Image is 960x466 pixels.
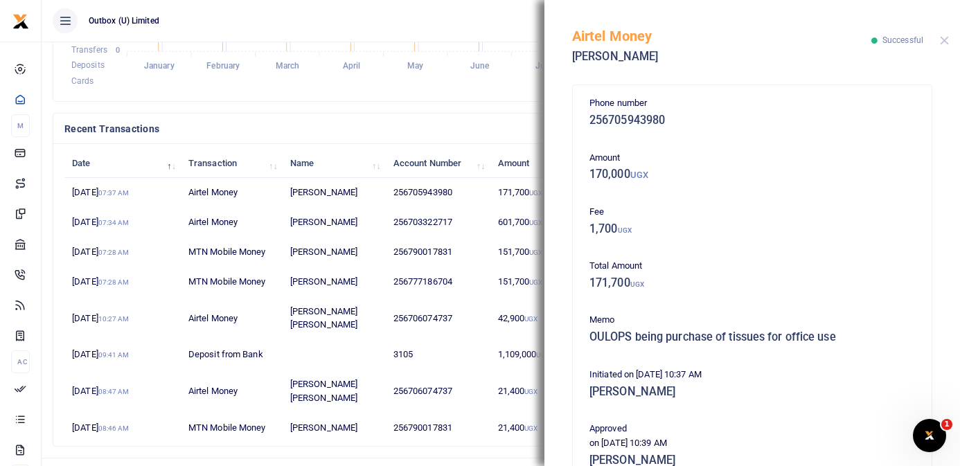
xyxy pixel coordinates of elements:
iframe: Intercom live chat [913,419,946,452]
span: Successful [882,35,923,45]
small: 08:47 AM [98,388,130,395]
td: [PERSON_NAME] [283,413,386,442]
td: 256705943980 [386,178,490,208]
td: 256777186704 [386,267,490,297]
h5: 1,700 [589,222,915,236]
td: [PERSON_NAME] [283,178,386,208]
td: 151,700 [490,238,564,267]
td: Airtel Money [181,178,283,208]
td: [PERSON_NAME] [283,208,386,238]
small: UGX [529,189,542,197]
a: logo-small logo-large logo-large [12,15,29,26]
small: 07:28 AM [98,249,130,256]
td: [DATE] [64,370,181,413]
td: Deposit from Bank [181,340,283,370]
small: 07:28 AM [98,278,130,286]
td: 256790017831 [386,413,490,442]
td: [DATE] [64,340,181,370]
small: 07:34 AM [98,219,130,226]
small: 10:27 AM [98,315,130,323]
small: UGX [618,226,632,234]
td: Airtel Money [181,297,283,340]
small: UGX [529,278,542,286]
span: Outbox (U) Limited [83,15,165,27]
td: 171,700 [490,178,564,208]
td: 1,109,000 [490,340,564,370]
th: Date: activate to sort column descending [64,148,181,178]
h4: Recent Transactions [64,121,580,136]
th: Amount: activate to sort column ascending [490,148,564,178]
h5: Airtel Money [572,28,871,44]
th: Name: activate to sort column ascending [283,148,386,178]
td: [PERSON_NAME] [283,238,386,267]
tspan: June [470,62,490,71]
tspan: February [206,62,240,71]
th: Transaction: activate to sort column ascending [181,148,283,178]
td: MTN Mobile Money [181,238,283,267]
small: UGX [536,351,549,359]
p: Amount [589,151,915,165]
td: Airtel Money [181,208,283,238]
td: 42,900 [490,297,564,340]
td: [DATE] [64,238,181,267]
td: [DATE] [64,297,181,340]
p: Initiated on [DATE] 10:37 AM [589,368,915,382]
li: M [11,114,30,137]
tspan: July [535,62,551,71]
h5: [PERSON_NAME] [572,50,871,64]
td: [PERSON_NAME] [PERSON_NAME] [283,297,386,340]
td: 601,700 [490,208,564,238]
h5: [PERSON_NAME] [589,385,915,399]
small: 08:46 AM [98,424,130,432]
span: Cards [71,76,94,86]
td: 3105 [386,340,490,370]
tspan: 0 [116,46,120,55]
td: 21,400 [490,370,564,413]
td: 151,700 [490,267,564,297]
h5: 256705943980 [589,114,915,127]
td: 256706074737 [386,297,490,340]
small: 07:37 AM [98,189,130,197]
td: [DATE] [64,413,181,442]
td: [DATE] [64,267,181,297]
td: Airtel Money [181,370,283,413]
td: MTN Mobile Money [181,267,283,297]
small: UGX [524,388,537,395]
tspan: April [343,62,361,71]
small: UGX [630,280,644,288]
th: Account Number: activate to sort column ascending [386,148,490,178]
td: 256706074737 [386,370,490,413]
tspan: May [407,62,423,71]
p: Memo [589,313,915,328]
h5: 170,000 [589,168,915,181]
small: UGX [524,315,537,323]
small: UGX [630,170,648,180]
td: [DATE] [64,208,181,238]
p: on [DATE] 10:39 AM [589,436,915,451]
td: [PERSON_NAME] [283,267,386,297]
tspan: March [276,62,300,71]
li: Ac [11,350,30,373]
td: 256703322717 [386,208,490,238]
p: Approved [589,422,915,436]
button: Close [940,36,949,45]
span: Deposits [71,61,105,71]
td: [PERSON_NAME] [PERSON_NAME] [283,370,386,413]
p: Fee [589,205,915,219]
small: 09:41 AM [98,351,130,359]
tspan: January [144,62,175,71]
td: 21,400 [490,413,564,442]
p: Total Amount [589,259,915,274]
h5: 171,700 [589,276,915,290]
span: Transfers [71,45,107,55]
small: UGX [529,249,542,256]
td: [DATE] [64,178,181,208]
td: 256790017831 [386,238,490,267]
p: Phone number [589,96,915,111]
small: UGX [529,219,542,226]
td: MTN Mobile Money [181,413,283,442]
small: UGX [524,424,537,432]
img: logo-small [12,13,29,30]
h5: OULOPS being purchase of tissues for office use [589,330,915,344]
span: 1 [941,419,952,430]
